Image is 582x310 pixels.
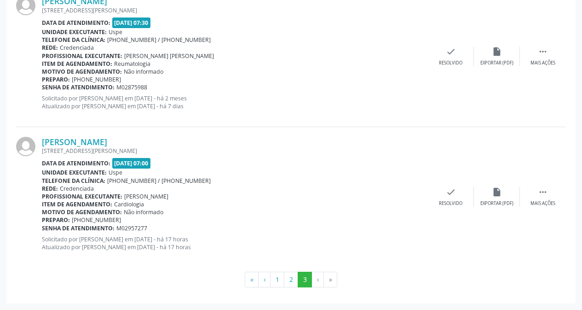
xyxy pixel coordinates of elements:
[72,216,121,224] span: [PHONE_NUMBER]
[42,169,107,176] b: Unidade executante:
[538,187,548,197] i: 
[42,68,122,76] b: Motivo de agendamento:
[284,272,298,287] button: Go to page 2
[114,60,150,68] span: Reumatologia
[270,272,284,287] button: Go to page 1
[42,193,122,200] b: Profissional executante:
[446,47,456,57] i: check
[112,18,151,28] span: [DATE] 07:30
[298,272,312,287] button: Go to page 3
[439,200,462,207] div: Resolvido
[112,158,151,169] span: [DATE] 07:00
[42,44,58,52] b: Rede:
[42,159,110,167] b: Data de atendimento:
[116,83,147,91] span: M02875988
[480,60,513,66] div: Exportar (PDF)
[480,200,513,207] div: Exportar (PDF)
[42,83,115,91] b: Senha de atendimento:
[16,137,35,156] img: img
[60,44,94,52] span: Credenciada
[42,185,58,193] b: Rede:
[42,60,112,68] b: Item de agendamento:
[107,177,211,185] span: [PHONE_NUMBER] / [PHONE_NUMBER]
[42,216,70,224] b: Preparo:
[42,94,428,110] p: Solicitado por [PERSON_NAME] em [DATE] - há 2 meses Atualizado por [PERSON_NAME] em [DATE] - há 7...
[258,272,271,287] button: Go to previous page
[124,208,163,216] span: Não informado
[42,6,428,14] div: [STREET_ADDRESS][PERSON_NAME]
[446,187,456,197] i: check
[116,224,147,232] span: M02957277
[60,185,94,193] span: Credenciada
[42,52,122,60] b: Profissional executante:
[492,187,502,197] i: insert_drive_file
[492,47,502,57] i: insert_drive_file
[124,52,214,60] span: [PERSON_NAME] [PERSON_NAME]
[124,68,163,76] span: Não informado
[42,177,105,185] b: Telefone da clínica:
[42,19,110,27] b: Data de atendimento:
[42,36,105,44] b: Telefone da clínica:
[42,137,107,147] a: [PERSON_NAME]
[439,60,462,66] div: Resolvido
[42,235,428,251] p: Solicitado por [PERSON_NAME] em [DATE] - há 17 horas Atualizado por [PERSON_NAME] em [DATE] - há ...
[109,169,122,176] span: Uspe
[42,208,122,216] b: Motivo de agendamento:
[538,47,548,57] i: 
[124,193,168,200] span: [PERSON_NAME]
[16,272,566,287] ul: Pagination
[72,76,121,83] span: [PHONE_NUMBER]
[42,147,428,155] div: [STREET_ADDRESS][PERSON_NAME]
[114,200,144,208] span: Cardiologia
[109,28,122,36] span: Uspe
[42,200,112,208] b: Item de agendamento:
[107,36,211,44] span: [PHONE_NUMBER] / [PHONE_NUMBER]
[245,272,259,287] button: Go to first page
[530,200,555,207] div: Mais ações
[42,28,107,36] b: Unidade executante:
[42,76,70,83] b: Preparo:
[42,224,115,232] b: Senha de atendimento:
[530,60,555,66] div: Mais ações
